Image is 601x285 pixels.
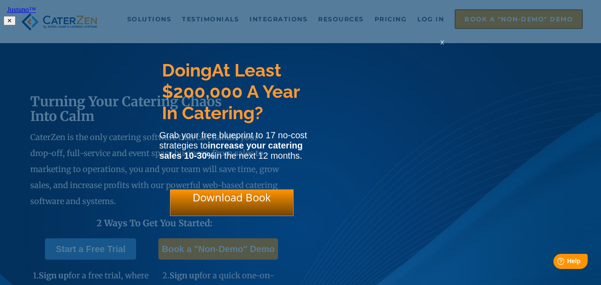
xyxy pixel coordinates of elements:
[159,140,303,161] strong: increase your catering sales 10-30%
[159,130,307,161] span: Grab your free blueprint to 17 no-cost strategies to in the next 12 months.
[193,190,271,205] span: Download Book
[522,250,591,275] iframe: Help widget launcher
[4,4,46,16] a: Justuno™
[170,189,294,216] div: Download Book
[435,38,449,56] div: x
[440,38,444,46] span: x
[162,60,212,80] span: Doing
[162,60,299,123] span: At Least $200,000 A Year In Catering?
[4,16,16,25] button: ✕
